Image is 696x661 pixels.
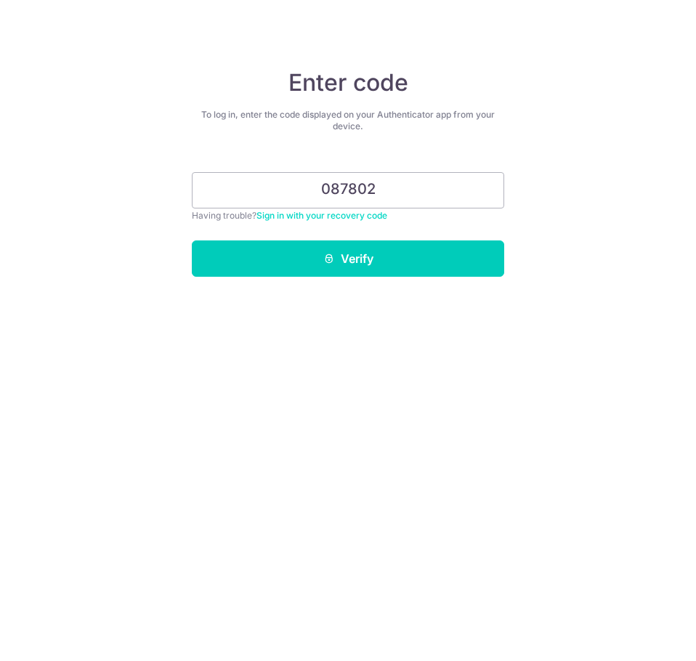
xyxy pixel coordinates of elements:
div: Having trouble? [192,208,504,223]
button: Verify [192,240,504,277]
input: Enter 6 digit code [192,172,504,208]
h4: Enter code [192,68,504,97]
a: Sign in with your recovery code [256,210,387,221]
div: To log in, enter the code displayed on your Authenticator app from your device. [192,109,504,132]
